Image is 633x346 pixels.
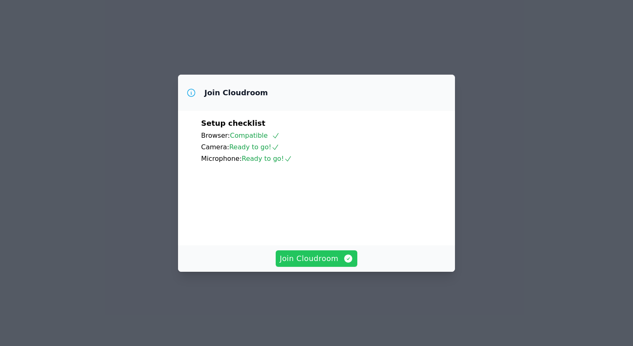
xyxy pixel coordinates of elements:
span: Ready to go! [229,143,279,151]
span: Camera: [201,143,229,151]
span: Join Cloudroom [280,253,354,264]
h3: Join Cloudroom [204,88,268,98]
span: Browser: [201,132,230,139]
span: Setup checklist [201,119,265,127]
span: Microphone: [201,155,242,162]
button: Join Cloudroom [276,250,358,267]
span: Compatible [230,132,280,139]
span: Ready to go! [242,155,292,162]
